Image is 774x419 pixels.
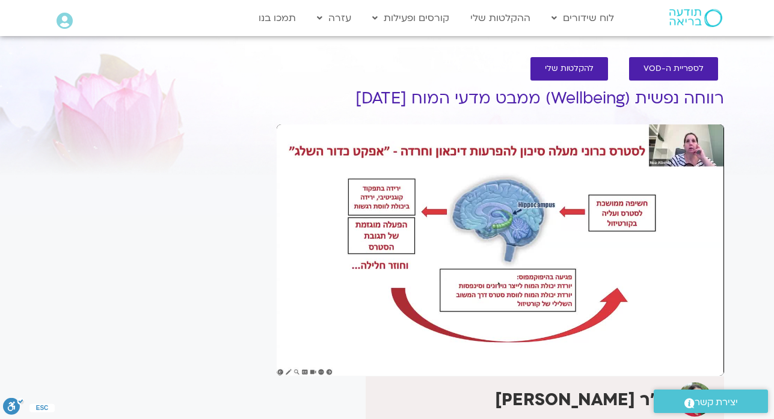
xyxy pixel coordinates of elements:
[366,7,455,29] a: קורסים ופעילות
[545,64,594,73] span: להקלטות שלי
[253,7,302,29] a: תמכו בנו
[495,388,669,411] strong: ד"ר [PERSON_NAME]
[277,90,724,108] h1: רווחה נפשית (Wellbeing) ממבט מדעי המוח [DATE]
[695,394,738,411] span: יצירת קשר
[654,390,768,413] a: יצירת קשר
[464,7,536,29] a: ההקלטות שלי
[530,57,608,81] a: להקלטות שלי
[669,9,722,27] img: תודעה בריאה
[545,7,620,29] a: לוח שידורים
[311,7,357,29] a: עזרה
[643,64,704,73] span: לספריית ה-VOD
[678,382,712,417] img: ד"ר נועה אלבלדה
[629,57,718,81] a: לספריית ה-VOD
